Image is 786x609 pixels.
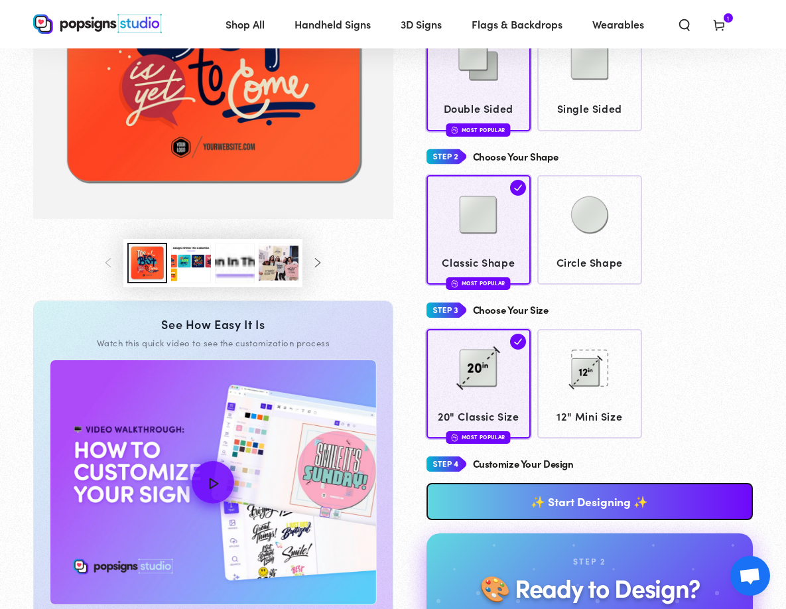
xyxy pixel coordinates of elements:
span: Shop All [226,15,265,34]
h2: 🎨 Ready to Design? [480,574,700,601]
a: Flags & Backdrops [462,7,572,42]
a: Circle Shape Circle Shape [537,175,642,285]
button: Load image 1 in gallery view [127,243,167,283]
span: Double Sided [432,99,525,118]
img: 12 [557,335,623,401]
img: 20 [445,335,511,401]
span: Single Sided [544,99,636,118]
a: ✨ Start Designing ✨ [426,483,753,520]
div: Watch this quick video to see the customization process [50,337,377,349]
a: Double Sided Double Sided Most Popular [426,21,531,131]
span: Classic Shape [432,253,525,272]
img: Single Sided [557,28,623,94]
span: Wearables [592,15,644,34]
a: 20 20" Classic Size Most Popular [426,329,531,439]
a: Open chat [730,556,770,596]
img: fire.svg [452,279,458,288]
span: Flags & Backdrops [472,15,562,34]
summary: Search our site [667,9,702,38]
img: fire.svg [452,433,458,442]
img: Classic Shape [445,182,511,248]
a: Handheld Signs [285,7,381,42]
a: 12 12" Mini Size [537,329,642,439]
img: fire.svg [452,125,458,135]
img: check.svg [510,334,526,350]
button: Load image 4 in gallery view [215,243,255,283]
div: Most Popular [446,123,511,136]
button: Slide right [302,249,332,278]
button: Slide left [94,249,123,278]
a: Shop All [216,7,275,42]
div: See How Easy It Is [50,317,377,332]
img: Step 4 [426,452,466,476]
div: Most Popular [446,277,511,290]
img: check.svg [510,180,526,196]
a: Wearables [582,7,654,42]
div: Most Popular [446,431,511,444]
a: 3D Signs [391,7,452,42]
span: 12" Mini Size [544,407,636,426]
img: Popsigns Studio [33,14,162,34]
button: Load image 3 in gallery view [171,243,211,283]
img: Double Sided [445,28,511,94]
h4: Customize Your Design [473,458,574,470]
a: Classic Shape Classic Shape Most Popular [426,175,531,285]
div: Step 2 [573,555,606,569]
h4: Choose Your Shape [473,151,558,163]
img: Step 2 [426,145,466,169]
button: Load image 5 in gallery view [259,243,298,283]
img: Circle Shape [557,182,623,248]
span: 3D Signs [401,15,442,34]
span: 20" Classic Size [432,407,525,426]
span: 1 [727,13,730,23]
button: How to Customize Your Design [50,360,376,604]
a: Single Sided Single Sided [537,21,642,131]
span: Circle Shape [544,253,636,272]
h4: Choose Your Size [473,304,549,316]
img: Step 3 [426,298,466,322]
span: Handheld Signs [295,15,371,34]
